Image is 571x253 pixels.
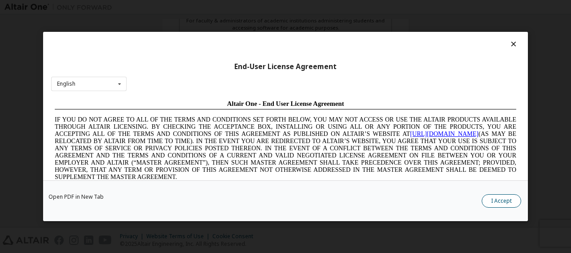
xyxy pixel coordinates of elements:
a: Open PDF in New Tab [48,194,104,200]
span: IF YOU DO NOT AGREE TO ALL OF THE TERMS AND CONDITIONS SET FORTH BELOW, YOU MAY NOT ACCESS OR USE... [4,20,465,84]
span: Lore Ipsumd Sit Ame Cons Adipisc Elitseddo (“Eiusmodte”) in utlabor Etdolo Magnaaliqua Eni. (“Adm... [4,92,465,156]
button: I Accept [482,194,521,208]
a: [URL][DOMAIN_NAME] [359,34,427,41]
span: Altair One - End User License Agreement [176,4,293,11]
div: End-User License Agreement [51,62,520,71]
div: English [57,81,75,87]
